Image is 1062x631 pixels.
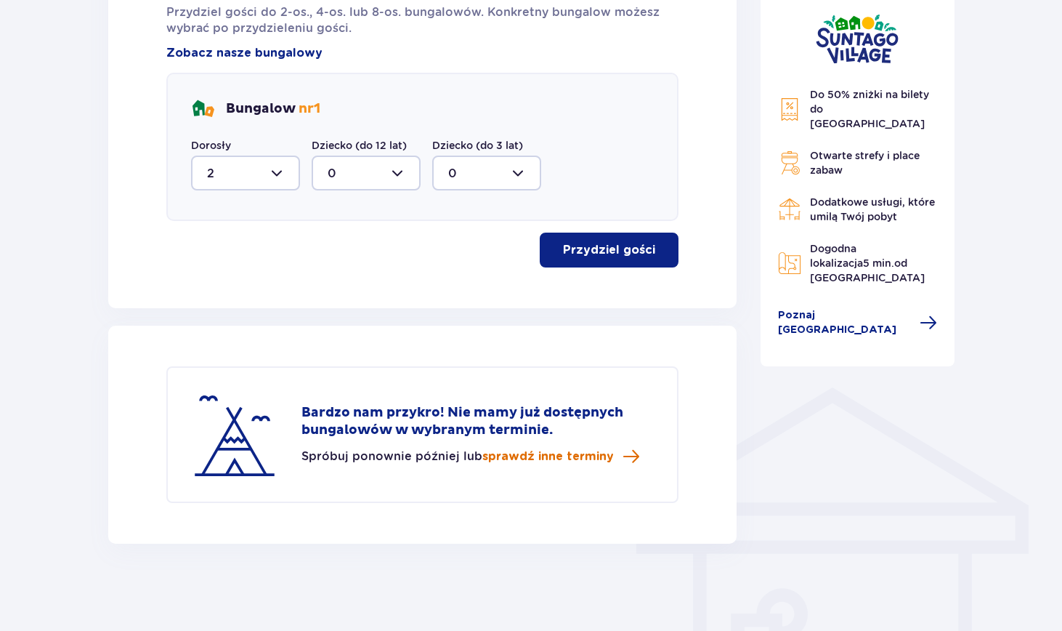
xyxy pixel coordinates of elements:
p: Przydziel gości do 2-os., 4-os. lub 8-os. bungalowów. Konkretny bungalow możesz wybrać po przydzi... [166,4,678,36]
span: nr 1 [299,100,320,117]
button: Przydziel gości [540,233,678,268]
span: 5 min. [863,257,894,269]
img: Discount Icon [778,97,801,121]
a: Zobacz nasze bungalowy [166,45,323,61]
img: Suntago Village [816,14,899,64]
span: sprawdź inne terminy [482,449,614,465]
span: Dodatkowe usługi, które umilą Twój pobyt [810,196,935,222]
img: Restaurant Icon [778,198,801,221]
span: Dogodna lokalizacja od [GEOGRAPHIC_DATA] [810,243,925,284]
img: bungalows Icon [191,97,214,121]
label: Dorosły [191,138,231,153]
p: Spróbuj ponownie później lub [301,448,640,465]
span: Otwarte strefy i place zabaw [810,150,920,176]
span: Do 50% zniżki na bilety do [GEOGRAPHIC_DATA] [810,89,929,129]
a: Poznaj [GEOGRAPHIC_DATA] [778,308,938,337]
label: Dziecko (do 3 lat) [432,138,523,153]
img: Grill Icon [778,151,801,174]
p: Bungalow [226,100,320,118]
p: Bardzo nam przykro! Nie mamy już dostępnych bungalowów w wybranym terminie. [301,404,654,439]
a: sprawdź inne terminy [482,448,640,465]
span: Poznaj [GEOGRAPHIC_DATA] [778,308,912,337]
img: Map Icon [778,252,801,275]
p: Przydziel gości [563,242,655,258]
label: Dziecko (do 12 lat) [312,138,407,153]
